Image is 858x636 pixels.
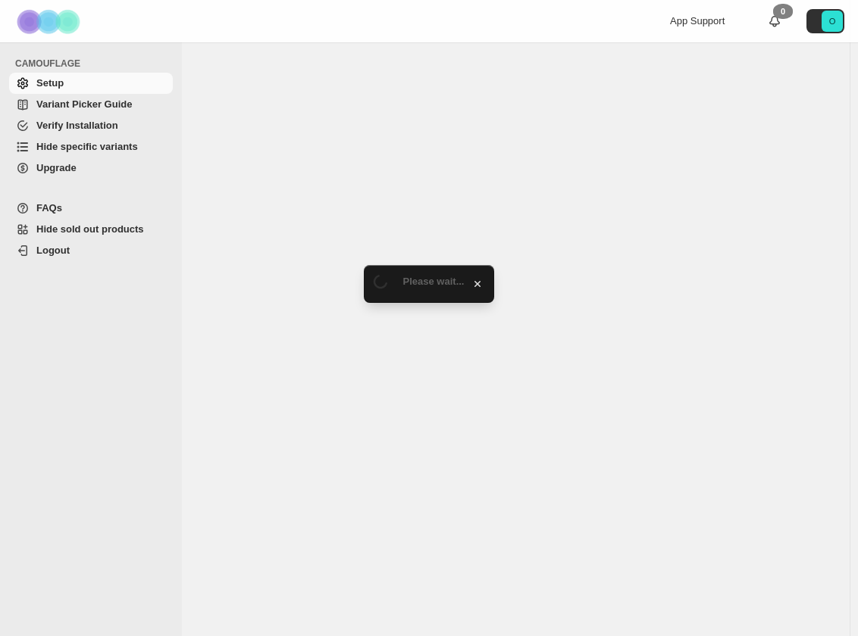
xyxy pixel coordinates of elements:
[15,58,174,70] span: CAMOUFLAGE
[9,240,173,261] a: Logout
[9,198,173,219] a: FAQs
[12,1,88,42] img: Camouflage
[9,157,173,179] a: Upgrade
[36,120,118,131] span: Verify Installation
[806,9,844,33] button: Avatar with initials O
[36,202,62,214] span: FAQs
[9,219,173,240] a: Hide sold out products
[36,245,70,256] span: Logout
[9,136,173,157] a: Hide specific variants
[829,17,836,26] text: O
[9,73,173,94] a: Setup
[403,276,465,287] span: Please wait...
[822,11,843,32] span: Avatar with initials O
[36,77,64,89] span: Setup
[9,94,173,115] a: Variant Picker Guide
[36,162,77,173] span: Upgrade
[36,141,138,152] span: Hide specific variants
[767,14,782,29] a: 0
[773,4,793,19] div: 0
[36,98,132,110] span: Variant Picker Guide
[9,115,173,136] a: Verify Installation
[670,15,725,26] span: App Support
[36,223,144,235] span: Hide sold out products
